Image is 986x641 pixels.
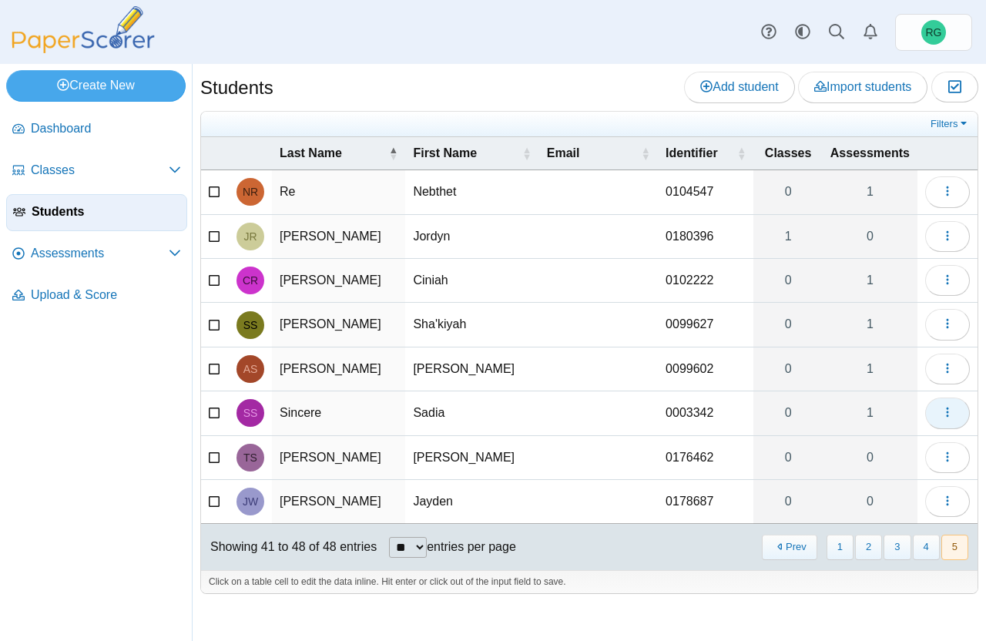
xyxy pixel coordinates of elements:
[927,116,974,132] a: Filters
[413,145,518,162] span: First Name
[6,236,187,273] a: Assessments
[658,215,753,259] td: 0180396
[941,535,968,560] button: 5
[200,75,273,101] h1: Students
[823,391,917,435] a: 1
[753,436,822,479] a: 0
[753,391,822,435] a: 0
[405,436,538,480] td: [PERSON_NAME]
[243,408,258,418] span: Sadia Sincere
[31,120,181,137] span: Dashboard
[280,145,385,162] span: Last Name
[913,535,940,560] button: 4
[762,535,817,560] button: Previous
[6,42,160,55] a: PaperScorer
[830,145,910,162] span: Assessments
[31,245,169,262] span: Assessments
[405,215,538,259] td: Jordyn
[31,287,181,304] span: Upload & Score
[753,303,822,346] a: 0
[823,303,917,346] a: 1
[427,540,516,553] label: entries per page
[272,391,405,435] td: Sincere
[243,452,257,463] span: Taylor Singleton
[895,14,972,51] a: Rudy Gostowski
[32,203,180,220] span: Students
[272,436,405,480] td: [PERSON_NAME]
[272,347,405,391] td: [PERSON_NAME]
[658,347,753,391] td: 0099602
[388,146,397,161] span: Last Name : Activate to invert sorting
[243,231,257,242] span: Jordyn Riley
[736,146,746,161] span: Identifier : Activate to sort
[760,535,968,560] nav: pagination
[658,303,753,347] td: 0099627
[753,215,822,258] a: 1
[658,391,753,435] td: 0003342
[405,347,538,391] td: [PERSON_NAME]
[272,215,405,259] td: [PERSON_NAME]
[6,70,186,101] a: Create New
[547,145,638,162] span: Email
[684,72,794,102] a: Add student
[700,80,778,93] span: Add student
[201,570,978,593] div: Click on a table cell to edit the data inline. Hit enter or click out of the input field to save.
[243,275,258,286] span: Ciniah Rosby
[814,80,911,93] span: Import students
[658,480,753,524] td: 0178687
[827,535,854,560] button: 1
[855,535,882,560] button: 2
[658,170,753,214] td: 0104547
[666,145,733,162] span: Identifier
[798,72,927,102] a: Import students
[823,347,917,391] a: 1
[926,27,942,38] span: Rudy Gostowski
[201,524,377,570] div: Showing 41 to 48 of 48 entries
[272,259,405,303] td: [PERSON_NAME]
[6,111,187,148] a: Dashboard
[6,277,187,314] a: Upload & Score
[522,146,532,161] span: First Name : Activate to sort
[823,480,917,523] a: 0
[6,153,187,190] a: Classes
[641,146,650,161] span: Email : Activate to sort
[31,162,169,179] span: Classes
[243,320,258,331] span: Sha'kiyah Shephard
[761,145,814,162] span: Classes
[854,15,887,49] a: Alerts
[6,6,160,53] img: PaperScorer
[753,259,822,302] a: 0
[405,170,538,214] td: Nebthet
[272,303,405,347] td: [PERSON_NAME]
[405,303,538,347] td: Sha'kiyah
[243,186,258,197] span: Nebthet Re
[405,391,538,435] td: Sadia
[921,20,946,45] span: Rudy Gostowski
[243,496,258,507] span: Jayden Wilson
[243,364,258,374] span: Aaliyah Sims
[823,436,917,479] a: 0
[753,480,822,523] a: 0
[823,259,917,302] a: 1
[405,259,538,303] td: Ciniah
[823,215,917,258] a: 0
[6,194,187,231] a: Students
[884,535,911,560] button: 3
[658,436,753,480] td: 0176462
[658,259,753,303] td: 0102222
[405,480,538,524] td: Jayden
[272,170,405,214] td: Re
[823,170,917,213] a: 1
[753,347,822,391] a: 0
[272,480,405,524] td: [PERSON_NAME]
[753,170,822,213] a: 0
